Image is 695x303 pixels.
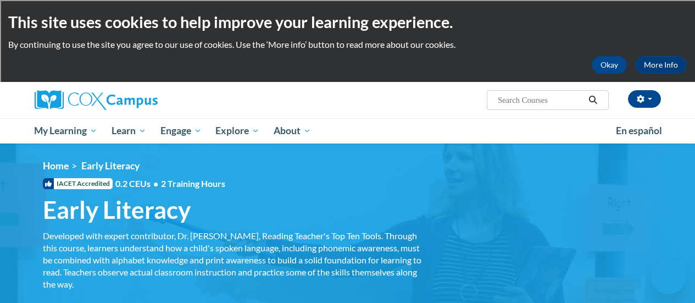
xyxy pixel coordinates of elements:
[43,160,69,172] a: Home
[160,124,202,137] span: Engage
[81,160,140,172] span: Early Literacy
[266,118,318,144] a: About
[153,118,209,144] a: Engage
[43,230,422,290] div: Developed with expert contributor, Dr. [PERSON_NAME], Reading Teacher's Top Ten Tools. Through th...
[35,90,158,110] img: Cox Campus
[27,118,105,144] a: My Learning
[215,124,259,137] span: Explore
[651,259,686,294] iframe: Button to launch messaging window
[153,178,158,189] span: •
[35,90,232,110] a: Cox Campus
[43,195,191,224] span: Early Literacy
[34,124,97,137] span: My Learning
[616,125,662,136] span: En español
[628,90,661,108] button: Account Settings
[609,119,669,142] a: En español
[43,178,113,189] span: IACET Accredited
[104,118,153,144] a: Learn
[585,93,601,107] button: Search
[115,178,225,190] span: 0.2 CEUs
[26,118,669,144] div: Main menu
[274,124,311,137] span: About
[161,178,225,189] span: 2 Training Hours
[208,118,266,144] a: Explore
[497,93,585,107] input: Search Courses
[112,124,146,137] span: Learn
